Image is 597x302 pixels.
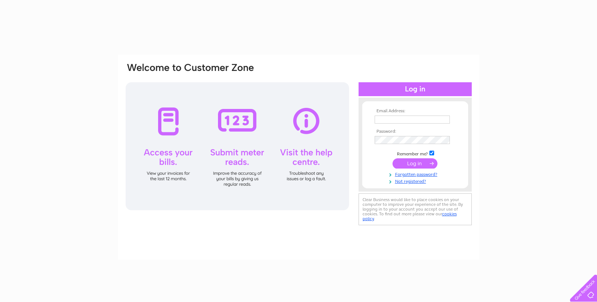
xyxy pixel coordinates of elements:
a: Forgotten password? [375,170,458,177]
td: Remember me? [373,150,458,157]
a: cookies policy [363,211,457,221]
div: Clear Business would like to place cookies on your computer to improve your experience of the sit... [359,193,472,225]
th: Password: [373,129,458,134]
a: Not registered? [375,177,458,184]
th: Email Address: [373,109,458,114]
input: Submit [393,158,437,169]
